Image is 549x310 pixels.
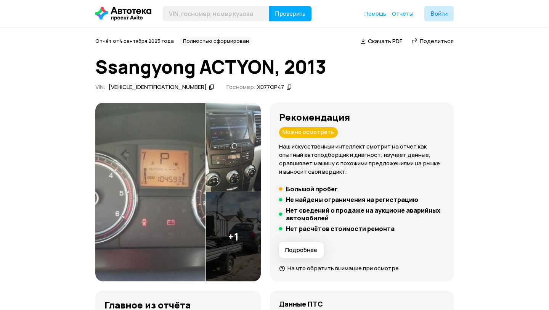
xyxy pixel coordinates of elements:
[361,37,402,45] a: Скачать PDF
[430,11,448,17] span: Войти
[109,83,207,91] div: [VEHICLE_IDENTIFICATION_NUMBER]
[286,185,338,193] h5: Большой пробег
[279,127,338,138] div: Можно осмотреть
[279,242,324,258] button: Подробнее
[364,10,386,17] span: Помощь
[364,10,386,18] a: Помощь
[279,112,445,123] h3: Рекомендация
[275,11,305,17] span: Проверить
[226,83,256,91] span: Госномер:
[286,225,395,232] h5: Нет расчётов стоимости ремонта
[180,37,252,46] div: Полностью сформирован
[269,6,311,21] button: Проверить
[279,300,323,308] h4: Данные ПТС
[95,57,454,77] h1: Ssangyong ACTYON, 2013
[286,196,418,203] h5: Не найдены ограничения на регистрацию
[368,37,402,45] span: Скачать PDF
[95,37,174,44] span: Отчёт от 4 сентября 2025 года
[285,246,317,254] span: Подробнее
[287,264,399,272] span: На что обратить внимание при осмотре
[163,6,269,21] input: VIN, госномер, номер кузова
[424,6,454,21] button: Войти
[257,83,284,91] div: Х077СР47
[392,10,413,17] span: Отчёты
[286,207,445,222] h5: Нет сведений о продаже на аукционе аварийных автомобилей
[392,10,413,18] a: Отчёты
[420,37,454,45] span: Поделиться
[95,83,106,91] span: VIN :
[279,142,445,176] p: Наш искусственный интеллект смотрит на отчёт как опытный автоподборщик и диагност: изучает данные...
[279,264,399,272] a: На что обратить внимание при осмотре
[411,37,454,45] a: Поделиться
